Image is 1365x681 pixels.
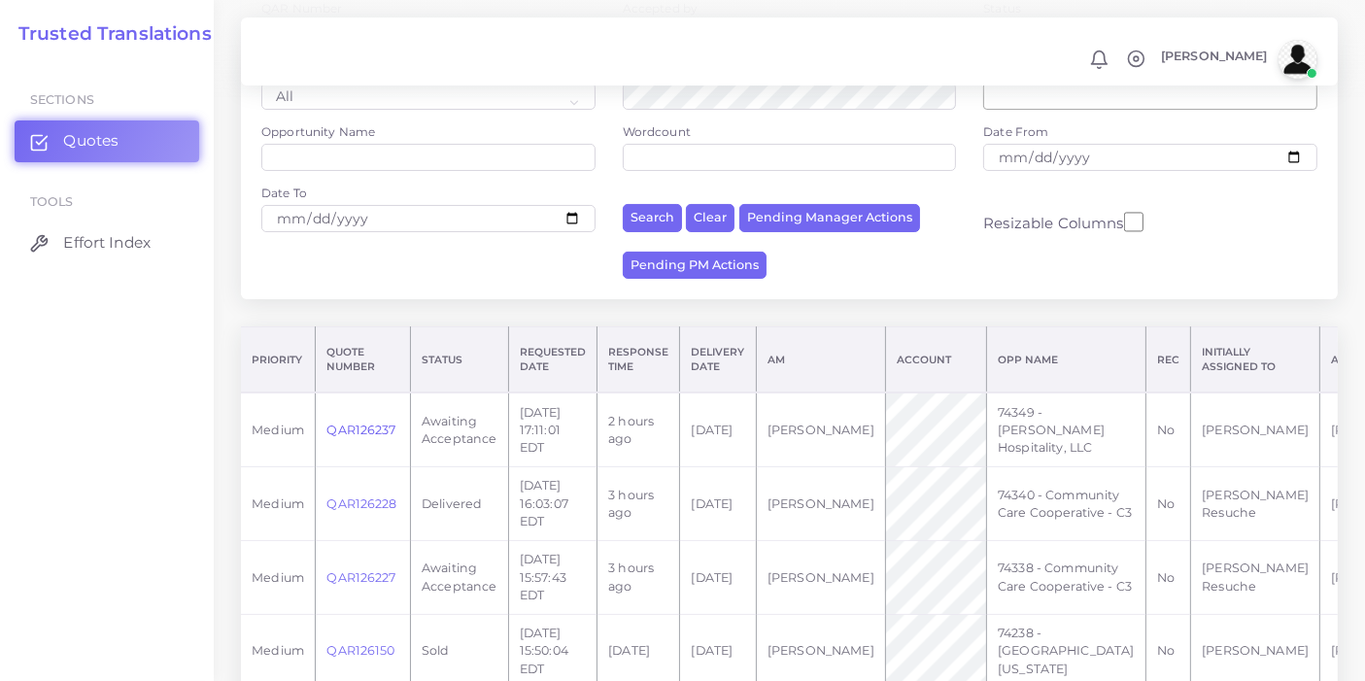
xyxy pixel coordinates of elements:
[30,194,74,209] span: Tools
[597,327,680,393] th: Response Time
[623,252,767,280] button: Pending PM Actions
[410,392,508,466] td: Awaiting Acceptance
[1191,541,1320,615] td: [PERSON_NAME] Resuche
[410,467,508,541] td: Delivered
[15,120,199,161] a: Quotes
[410,327,508,393] th: Status
[252,423,304,437] span: medium
[986,467,1145,541] td: 74340 - Community Care Cooperative - C3
[597,541,680,615] td: 3 hours ago
[63,130,119,152] span: Quotes
[252,643,304,658] span: medium
[1151,40,1324,79] a: [PERSON_NAME]avatar
[739,204,920,232] button: Pending Manager Actions
[326,643,394,658] a: QAR126150
[986,327,1145,393] th: Opp Name
[597,392,680,466] td: 2 hours ago
[597,467,680,541] td: 3 hours ago
[326,570,395,585] a: QAR126227
[410,541,508,615] td: Awaiting Acceptance
[508,541,597,615] td: [DATE] 15:57:43 EDT
[1191,467,1320,541] td: [PERSON_NAME] Resuche
[241,327,316,393] th: Priority
[885,327,986,393] th: Account
[316,327,411,393] th: Quote Number
[508,467,597,541] td: [DATE] 16:03:07 EDT
[508,392,597,466] td: [DATE] 17:11:01 EDT
[261,185,307,201] label: Date To
[1145,392,1190,466] td: No
[986,541,1145,615] td: 74338 - Community Care Cooperative - C3
[1145,467,1190,541] td: No
[680,327,756,393] th: Delivery Date
[756,327,885,393] th: AM
[756,467,885,541] td: [PERSON_NAME]
[756,392,885,466] td: [PERSON_NAME]
[508,327,597,393] th: Requested Date
[1145,541,1190,615] td: No
[983,210,1143,234] label: Resizable Columns
[5,23,212,46] a: Trusted Translations
[1161,51,1268,63] span: [PERSON_NAME]
[623,204,682,232] button: Search
[326,423,395,437] a: QAR126237
[1279,40,1317,79] img: avatar
[63,232,151,254] span: Effort Index
[983,123,1048,140] label: Date From
[623,123,691,140] label: Wordcount
[261,123,375,140] label: Opportunity Name
[252,496,304,511] span: medium
[252,570,304,585] span: medium
[756,541,885,615] td: [PERSON_NAME]
[686,204,734,232] button: Clear
[326,496,396,511] a: QAR126228
[1124,210,1143,234] input: Resizable Columns
[30,92,94,107] span: Sections
[680,467,756,541] td: [DATE]
[680,541,756,615] td: [DATE]
[15,222,199,263] a: Effort Index
[1191,327,1320,393] th: Initially Assigned to
[1145,327,1190,393] th: REC
[986,392,1145,466] td: 74349 - [PERSON_NAME] Hospitality, LLC
[1191,392,1320,466] td: [PERSON_NAME]
[680,392,756,466] td: [DATE]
